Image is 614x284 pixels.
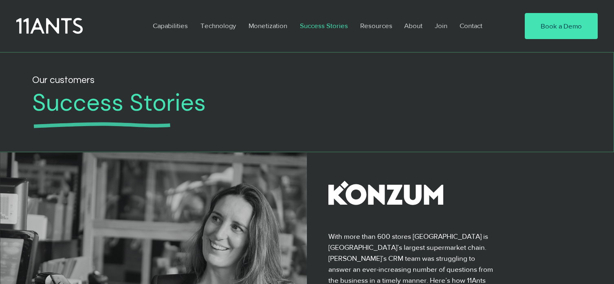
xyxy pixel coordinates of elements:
[356,16,396,35] p: Resources
[456,16,486,35] p: Contact
[196,16,240,35] p: Technology
[453,16,489,35] a: Contact
[296,16,352,35] p: Success Stories
[149,16,192,35] p: Capabilities
[244,16,291,35] p: Monetization
[32,89,552,117] h1: Success Stories
[194,16,242,35] a: Technology
[32,73,429,88] h2: Our customers
[147,16,500,35] nav: Site
[431,16,451,35] p: Join
[429,16,453,35] a: Join
[242,16,294,35] a: Monetization
[525,13,598,39] a: Book a Demo
[400,16,427,35] p: About
[147,16,194,35] a: Capabilities
[354,16,398,35] a: Resources
[541,21,582,31] span: Book a Demo
[398,16,429,35] a: About
[294,16,354,35] a: Success Stories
